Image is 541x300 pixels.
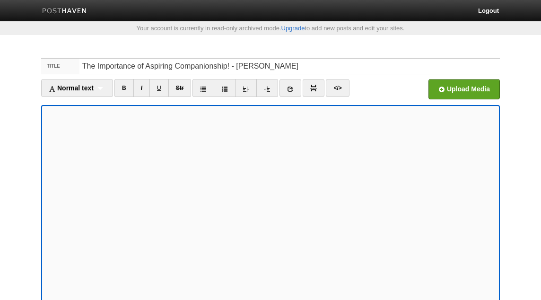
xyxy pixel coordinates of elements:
del: Str [176,85,184,91]
a: I [133,79,150,97]
img: pagebreak-icon.png [310,85,317,91]
span: Normal text [49,84,94,92]
div: Your account is currently in read-only archived mode. to add new posts and edit your sites. [34,25,507,31]
a: </> [326,79,349,97]
a: B [114,79,134,97]
a: U [149,79,169,97]
img: Posthaven-bar [42,8,87,15]
a: Str [168,79,192,97]
a: Upgrade [281,25,305,32]
label: Title [41,59,79,74]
